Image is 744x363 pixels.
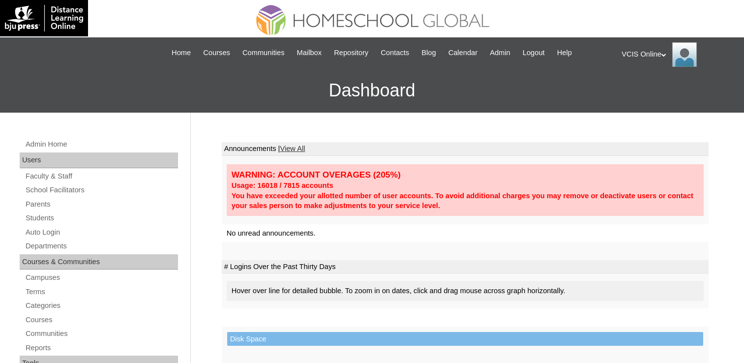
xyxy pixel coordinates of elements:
div: Users [20,152,178,168]
div: You have exceeded your allotted number of user accounts. To avoid additional charges you may remo... [232,191,699,211]
h3: Dashboard [5,68,739,113]
span: Calendar [448,47,477,59]
a: Auto Login [25,226,178,239]
a: Admin [485,47,515,59]
td: # Logins Over the Past Thirty Days [222,260,709,274]
a: Admin Home [25,138,178,151]
span: Contacts [381,47,409,59]
a: Reports [25,342,178,354]
td: Announcements | [222,142,709,156]
a: Communities [238,47,290,59]
a: Communities [25,328,178,340]
span: Repository [334,47,368,59]
a: Mailbox [292,47,327,59]
a: Blog [417,47,441,59]
a: Calendar [444,47,482,59]
div: Hover over line for detailed bubble. To zoom in on dates, click and drag mouse across graph horiz... [227,281,704,301]
a: Contacts [376,47,414,59]
a: Terms [25,286,178,298]
span: Blog [421,47,436,59]
td: Disk Space [227,332,703,346]
span: Courses [203,47,230,59]
span: Admin [490,47,510,59]
a: Home [167,47,196,59]
a: Departments [25,240,178,252]
span: Logout [523,47,545,59]
a: Students [25,212,178,224]
a: Logout [518,47,550,59]
div: Courses & Communities [20,254,178,270]
a: Help [552,47,577,59]
strong: Usage: 16018 / 7815 accounts [232,181,333,189]
div: VCIS Online [622,42,734,67]
span: Communities [242,47,285,59]
a: Campuses [25,272,178,284]
img: logo-white.png [5,5,83,31]
a: Faculty & Staff [25,170,178,182]
a: Repository [329,47,373,59]
span: Help [557,47,572,59]
td: No unread announcements. [222,224,709,242]
span: Mailbox [297,47,322,59]
div: WARNING: ACCOUNT OVERAGES (205%) [232,169,699,181]
span: Home [172,47,191,59]
a: School Facilitators [25,184,178,196]
a: Courses [25,314,178,326]
a: Categories [25,300,178,312]
a: View All [280,145,305,152]
a: Courses [198,47,235,59]
img: VCIS Online Admin [672,42,697,67]
a: Parents [25,198,178,211]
